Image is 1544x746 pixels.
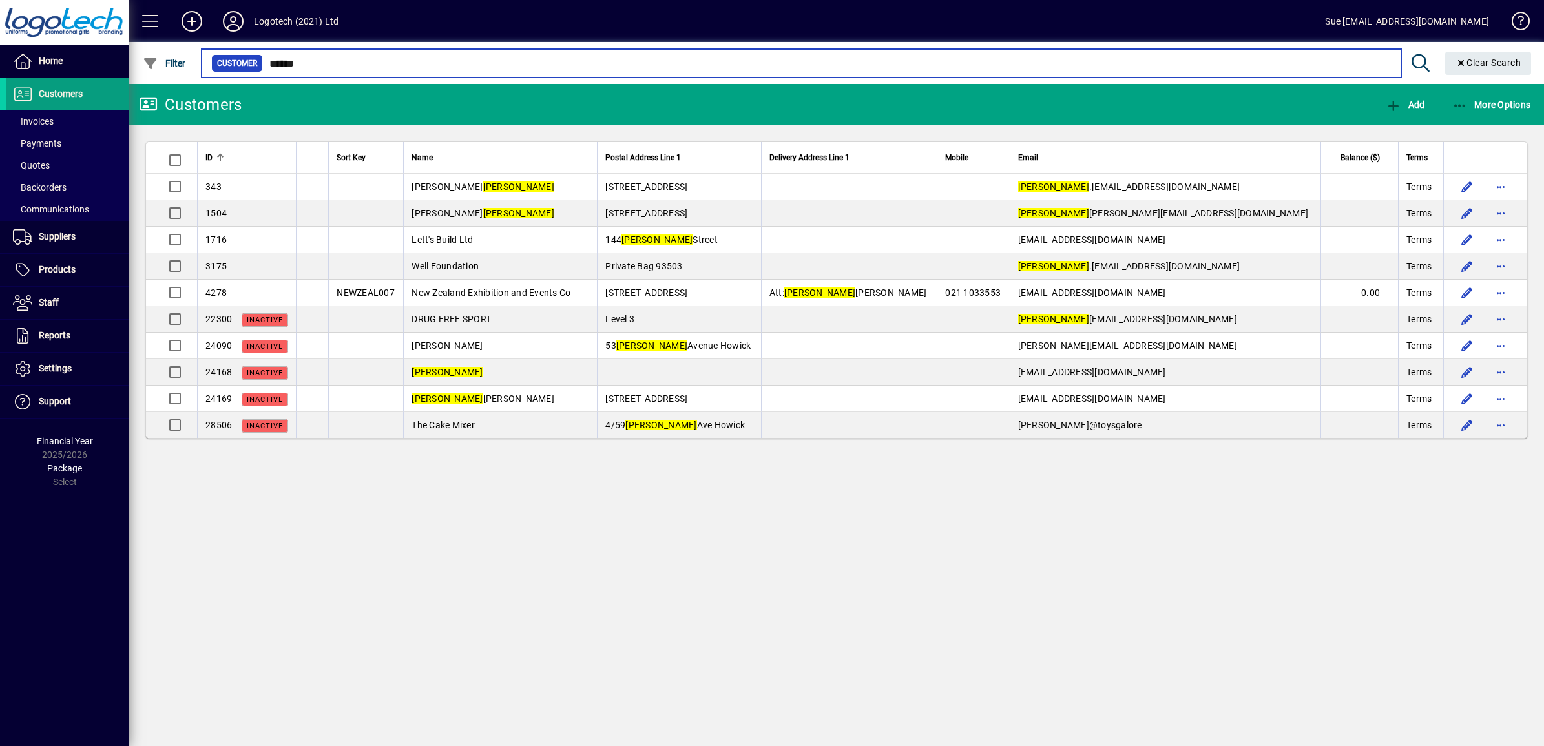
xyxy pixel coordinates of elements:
[6,320,129,352] a: Reports
[1490,335,1511,356] button: More options
[1457,335,1477,356] button: Edit
[39,396,71,406] span: Support
[1325,11,1489,32] div: Sue [EMAIL_ADDRESS][DOMAIN_NAME]
[47,463,82,473] span: Package
[1457,256,1477,276] button: Edit
[140,52,189,75] button: Filter
[1341,150,1380,165] span: Balance ($)
[1329,150,1392,165] div: Balance ($)
[1018,287,1166,298] span: [EMAIL_ADDRESS][DOMAIN_NAME]
[1457,176,1477,197] button: Edit
[13,116,54,127] span: Invoices
[412,393,554,404] span: [PERSON_NAME]
[205,181,222,192] span: 343
[605,234,718,245] span: 144 Street
[6,221,129,253] a: Suppliers
[1018,314,1089,324] em: [PERSON_NAME]
[1490,282,1511,303] button: More options
[784,287,855,298] em: [PERSON_NAME]
[39,297,59,307] span: Staff
[205,340,232,351] span: 24090
[205,420,232,430] span: 28506
[605,420,745,430] span: 4/59 Ave Howick
[412,314,491,324] span: DRUG FREE SPORT
[1445,52,1532,75] button: Clear
[39,231,76,242] span: Suppliers
[1406,392,1432,405] span: Terms
[1406,207,1432,220] span: Terms
[1406,180,1432,193] span: Terms
[205,393,232,404] span: 24169
[6,287,129,319] a: Staff
[247,395,283,404] span: Inactive
[205,314,232,324] span: 22300
[1455,57,1521,68] span: Clear Search
[1320,280,1398,306] td: 0.00
[6,110,129,132] a: Invoices
[1018,314,1237,324] span: [EMAIL_ADDRESS][DOMAIN_NAME]
[412,181,554,192] span: [PERSON_NAME]
[6,386,129,418] a: Support
[412,150,433,165] span: Name
[1406,419,1432,431] span: Terms
[483,181,554,192] em: [PERSON_NAME]
[1490,176,1511,197] button: More options
[1018,208,1309,218] span: [PERSON_NAME][EMAIL_ADDRESS][DOMAIN_NAME]
[625,420,696,430] em: [PERSON_NAME]
[39,56,63,66] span: Home
[1406,260,1432,273] span: Terms
[247,422,283,430] span: Inactive
[605,261,682,271] span: Private Bag 93503
[1018,261,1240,271] span: .[EMAIL_ADDRESS][DOMAIN_NAME]
[6,154,129,176] a: Quotes
[6,132,129,154] a: Payments
[205,234,227,245] span: 1716
[13,182,67,192] span: Backorders
[412,150,589,165] div: Name
[769,287,927,298] span: Att: [PERSON_NAME]
[1382,93,1428,116] button: Add
[247,316,283,324] span: Inactive
[39,264,76,275] span: Products
[412,340,483,351] span: [PERSON_NAME]
[139,94,242,115] div: Customers
[605,150,681,165] span: Postal Address Line 1
[945,287,1001,298] span: 021 1033553
[945,150,968,165] span: Mobile
[1490,362,1511,382] button: More options
[1406,150,1428,165] span: Terms
[483,208,554,218] em: [PERSON_NAME]
[412,393,483,404] em: [PERSON_NAME]
[247,369,283,377] span: Inactive
[1406,366,1432,378] span: Terms
[205,367,232,377] span: 24168
[13,160,50,171] span: Quotes
[616,340,687,351] em: [PERSON_NAME]
[39,363,72,373] span: Settings
[1457,203,1477,223] button: Edit
[337,287,395,298] span: NEWZEAL007
[6,254,129,286] a: Products
[337,150,366,165] span: Sort Key
[217,57,257,70] span: Customer
[1490,229,1511,250] button: More options
[1406,286,1432,299] span: Terms
[213,10,254,33] button: Profile
[205,150,213,165] span: ID
[945,150,1001,165] div: Mobile
[1018,393,1166,404] span: [EMAIL_ADDRESS][DOMAIN_NAME]
[171,10,213,33] button: Add
[412,208,554,218] span: [PERSON_NAME]
[1457,388,1477,409] button: Edit
[605,393,687,404] span: [STREET_ADDRESS]
[1406,233,1432,246] span: Terms
[412,367,483,377] em: [PERSON_NAME]
[37,436,93,446] span: Financial Year
[605,208,687,218] span: [STREET_ADDRESS]
[1457,282,1477,303] button: Edit
[6,176,129,198] a: Backorders
[1018,150,1038,165] span: Email
[13,204,89,214] span: Communications
[1457,229,1477,250] button: Edit
[247,342,283,351] span: Inactive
